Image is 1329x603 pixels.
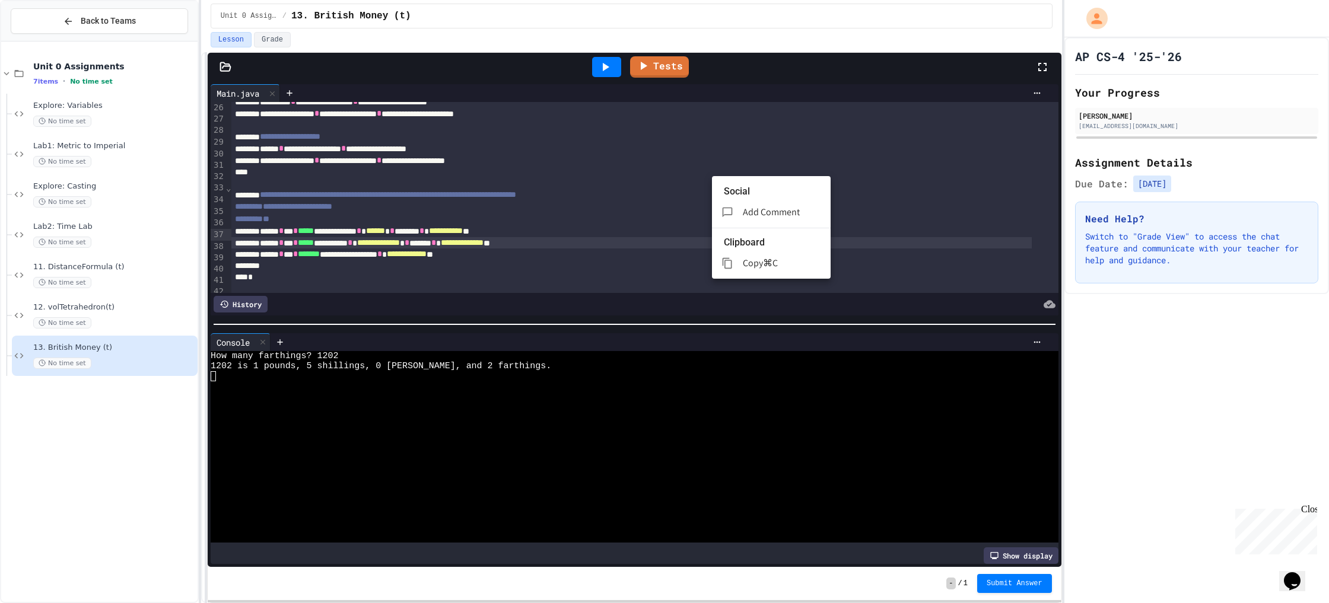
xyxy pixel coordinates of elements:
span: • [63,76,65,86]
span: - [946,578,955,589]
span: No time set [33,196,91,208]
div: History [214,296,268,312]
span: Copy [743,257,763,269]
div: 27 [211,113,225,125]
span: / [958,579,962,588]
h2: Assignment Details [1075,154,1318,171]
div: 34 [211,194,225,206]
div: Console [211,336,256,349]
iframe: chat widget [1279,556,1317,591]
span: No time set [33,358,91,369]
div: 40 [211,263,225,275]
h2: Your Progress [1075,84,1318,101]
span: 7 items [33,78,58,85]
span: No time set [33,317,91,328]
span: No time set [33,156,91,167]
span: Unit 0 Assignments [221,11,278,21]
span: 13. British Money (t) [33,343,195,353]
span: Lab2: Time Lab [33,222,195,232]
div: 35 [211,206,225,218]
span: 13. British Money (t) [291,9,411,23]
div: 31 [211,159,225,171]
span: Back to Teams [81,15,136,27]
div: 32 [211,171,225,182]
div: 42 [211,286,225,297]
span: Submit Answer [987,579,1042,588]
div: My Account [1074,5,1111,32]
span: No time set [33,237,91,248]
iframe: chat widget [1231,504,1317,554]
span: Due Date: [1075,177,1128,191]
button: Lesson [211,32,252,47]
div: 38 [211,241,225,253]
span: Unit 0 Assignments [33,61,195,72]
button: Grade [254,32,291,47]
div: 29 [211,136,225,148]
li: Social [724,182,831,201]
li: Clipboard [724,233,831,252]
span: 11. DistanceFormula (t) [33,262,195,272]
div: Main.java [211,87,265,100]
span: No time set [33,116,91,127]
span: How many farthings? 1202 [211,351,338,361]
h1: AP CS-4 '25-'26 [1075,48,1182,65]
span: [DATE] [1133,176,1171,192]
span: Explore: Variables [33,101,195,111]
div: Show display [984,547,1058,564]
div: 41 [211,275,225,286]
div: 36 [211,217,225,229]
div: 30 [211,148,225,160]
span: 12. volTetrahedron(t) [33,302,195,312]
span: 1202 is 1 pounds, 5 shillings, 0 [PERSON_NAME], and 2 farthings. [211,361,551,371]
div: 37 [211,229,225,241]
p: ⌘C [763,256,778,270]
div: 26 [211,102,225,114]
a: Tests [630,56,689,78]
div: 28 [211,125,225,136]
p: Switch to "Grade View" to access the chat feature and communicate with your teacher for help and ... [1085,231,1308,266]
div: 33 [211,182,225,194]
h3: Need Help? [1085,212,1308,226]
span: Fold line [225,183,231,193]
div: [EMAIL_ADDRESS][DOMAIN_NAME] [1079,122,1315,130]
span: Lab1: Metric to Imperial [33,141,195,151]
span: / [282,11,287,21]
div: 39 [211,252,225,263]
span: Add Comment [743,206,800,218]
span: 1 [964,579,968,588]
div: Chat with us now!Close [5,5,82,75]
span: No time set [70,78,113,85]
span: No time set [33,277,91,288]
div: [PERSON_NAME] [1079,110,1315,121]
span: Explore: Casting [33,181,195,192]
